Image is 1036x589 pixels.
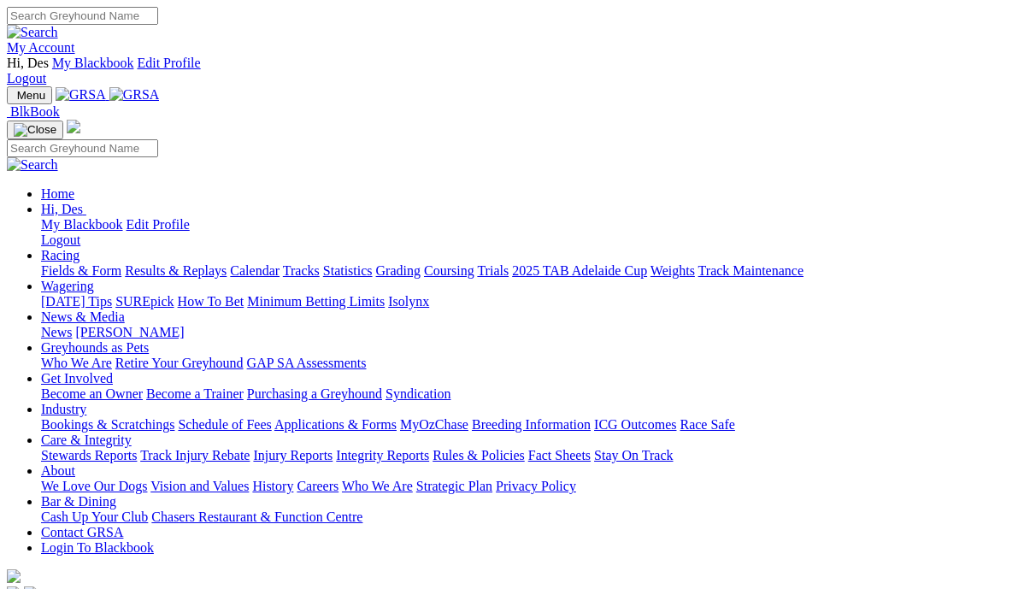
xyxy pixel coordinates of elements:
[247,386,382,401] a: Purchasing a Greyhound
[7,40,75,55] a: My Account
[41,402,86,416] a: Industry
[178,417,271,432] a: Schedule of Fees
[41,448,137,462] a: Stewards Reports
[41,371,113,386] a: Get Involved
[41,263,121,278] a: Fields & Form
[7,139,158,157] input: Search
[41,263,1029,279] div: Racing
[7,25,58,40] img: Search
[297,479,338,493] a: Careers
[125,263,227,278] a: Results & Replays
[253,448,333,462] a: Injury Reports
[41,217,123,232] a: My Blackbook
[41,294,1029,309] div: Wagering
[41,233,80,247] a: Logout
[7,569,21,583] img: logo-grsa-white.png
[472,417,591,432] a: Breeding Information
[10,104,60,119] span: BlkBook
[416,479,492,493] a: Strategic Plan
[7,86,52,104] button: Toggle navigation
[41,186,74,201] a: Home
[424,263,474,278] a: Coursing
[41,309,125,324] a: News & Media
[41,202,86,216] a: Hi, Des
[680,417,734,432] a: Race Safe
[41,433,132,447] a: Care & Integrity
[41,509,148,524] a: Cash Up Your Club
[386,386,450,401] a: Syndication
[41,386,1029,402] div: Get Involved
[247,294,385,309] a: Minimum Betting Limits
[17,89,45,102] span: Menu
[14,123,56,137] img: Close
[41,540,154,555] a: Login To Blackbook
[388,294,429,309] a: Isolynx
[41,217,1029,248] div: Hi, Des
[698,263,803,278] a: Track Maintenance
[150,479,249,493] a: Vision and Values
[7,121,63,139] button: Toggle navigation
[52,56,134,70] a: My Blackbook
[7,56,1029,86] div: My Account
[7,56,49,70] span: Hi, Des
[41,294,112,309] a: [DATE] Tips
[41,448,1029,463] div: Care & Integrity
[323,263,373,278] a: Statistics
[247,356,367,370] a: GAP SA Assessments
[496,479,576,493] a: Privacy Policy
[41,356,112,370] a: Who We Are
[41,417,1029,433] div: Industry
[109,87,160,103] img: GRSA
[252,479,293,493] a: History
[7,104,60,119] a: BlkBook
[650,263,695,278] a: Weights
[41,386,143,401] a: Become an Owner
[342,479,413,493] a: Who We Are
[67,120,80,133] img: logo-grsa-white.png
[115,294,174,309] a: SUREpick
[376,263,421,278] a: Grading
[146,386,244,401] a: Become a Trainer
[151,509,362,524] a: Chasers Restaurant & Function Centre
[512,263,647,278] a: 2025 TAB Adelaide Cup
[274,417,397,432] a: Applications & Forms
[41,340,149,355] a: Greyhounds as Pets
[7,71,46,85] a: Logout
[41,479,1029,494] div: About
[283,263,320,278] a: Tracks
[178,294,244,309] a: How To Bet
[41,494,116,509] a: Bar & Dining
[41,525,123,539] a: Contact GRSA
[41,463,75,478] a: About
[41,479,147,493] a: We Love Our Dogs
[41,509,1029,525] div: Bar & Dining
[7,157,58,173] img: Search
[230,263,280,278] a: Calendar
[140,448,250,462] a: Track Injury Rebate
[400,417,468,432] a: MyOzChase
[41,356,1029,371] div: Greyhounds as Pets
[41,325,1029,340] div: News & Media
[7,7,158,25] input: Search
[433,448,525,462] a: Rules & Policies
[594,448,673,462] a: Stay On Track
[41,325,72,339] a: News
[41,279,94,293] a: Wagering
[336,448,429,462] a: Integrity Reports
[56,87,106,103] img: GRSA
[75,325,184,339] a: [PERSON_NAME]
[115,356,244,370] a: Retire Your Greyhound
[127,217,190,232] a: Edit Profile
[137,56,200,70] a: Edit Profile
[528,448,591,462] a: Fact Sheets
[594,417,676,432] a: ICG Outcomes
[41,248,79,262] a: Racing
[477,263,509,278] a: Trials
[41,417,174,432] a: Bookings & Scratchings
[41,202,83,216] span: Hi, Des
